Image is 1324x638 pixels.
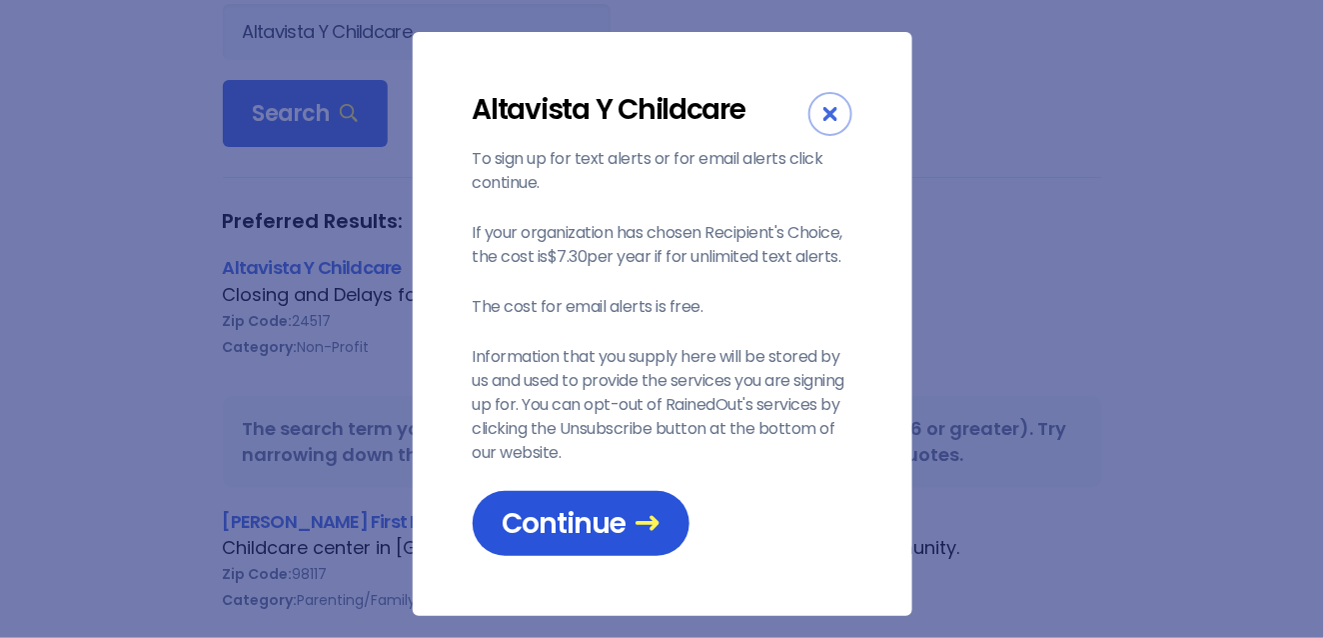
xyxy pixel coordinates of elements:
[473,147,852,195] p: To sign up for text alerts or for email alerts click continue.
[473,345,852,465] p: Information that you supply here will be stored by us and used to provide the services you are si...
[808,92,852,136] div: Close
[473,295,852,319] p: The cost for email alerts is free.
[503,506,660,541] span: Continue
[473,221,852,269] p: If your organization has chosen Recipient's Choice, the cost is $7.30 per year if for unlimited t...
[473,92,808,127] div: Altavista Y Childcare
